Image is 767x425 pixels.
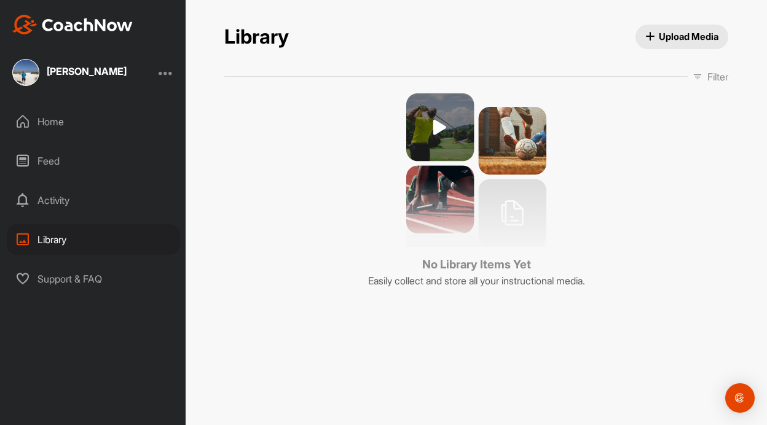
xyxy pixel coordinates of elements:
span: Upload Media [645,30,719,43]
div: Home [7,106,180,137]
p: Filter [707,69,728,84]
img: no media [406,93,546,247]
div: Feed [7,146,180,176]
h3: No Library Items Yet [368,256,585,273]
p: Easily collect and store all your instructional media. [368,273,585,288]
h2: Library [224,25,289,49]
div: [PERSON_NAME] [47,66,127,76]
div: Support & FAQ [7,263,180,294]
div: Activity [7,185,180,216]
div: Library [7,224,180,255]
button: Upload Media [635,25,729,49]
div: Open Intercom Messenger [725,383,755,413]
img: CoachNow [12,15,133,34]
img: square_f80a24c15ab4348606cc767dea878586.jpg [12,59,39,86]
